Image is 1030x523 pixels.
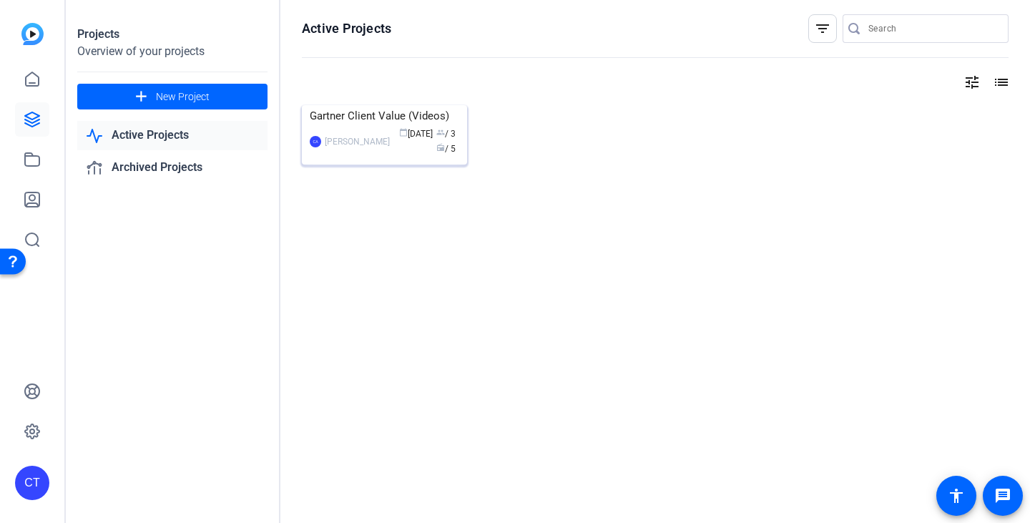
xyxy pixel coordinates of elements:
span: [DATE] [399,129,433,139]
h1: Active Projects [302,20,391,37]
mat-icon: tune [963,74,981,91]
input: Search [868,20,997,37]
mat-icon: filter_list [814,20,831,37]
span: New Project [156,89,210,104]
div: CT [15,466,49,500]
span: group [436,128,445,137]
div: Projects [77,26,268,43]
a: Archived Projects [77,153,268,182]
mat-icon: message [994,487,1011,504]
div: Overview of your projects [77,43,268,60]
mat-icon: add [132,88,150,106]
span: / 3 [436,129,456,139]
a: Active Projects [77,121,268,150]
span: calendar_today [399,128,408,137]
img: blue-gradient.svg [21,23,44,45]
div: CA [310,136,321,147]
span: / 5 [436,144,456,154]
span: radio [436,143,445,152]
mat-icon: accessibility [948,487,965,504]
button: New Project [77,84,268,109]
div: [PERSON_NAME] [325,135,390,149]
mat-icon: list [991,74,1009,91]
div: Gartner Client Value (Videos) [310,105,459,127]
